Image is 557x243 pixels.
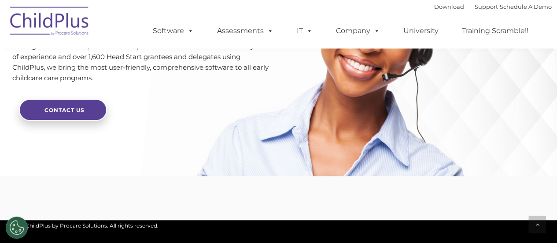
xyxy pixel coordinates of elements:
a: Contact Us [19,99,107,121]
img: ChildPlus by Procare Solutions [6,0,94,45]
span: Contact Us [44,107,85,113]
a: Support [475,3,498,10]
p: As the most-widely used Head Start and Early Head Start program management software, our software... [12,30,272,83]
a: Software [144,22,203,40]
a: University [395,22,447,40]
a: Schedule A Demo [500,3,552,10]
button: Cookies Settings [6,217,28,239]
a: Assessments [208,22,282,40]
a: Training Scramble!! [453,22,537,40]
a: IT [288,22,321,40]
a: Company [327,22,389,40]
a: Download [434,3,464,10]
font: | [434,3,552,10]
span: © 2025 ChildPlus by Procare Solutions. All rights reserved. [6,222,159,229]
